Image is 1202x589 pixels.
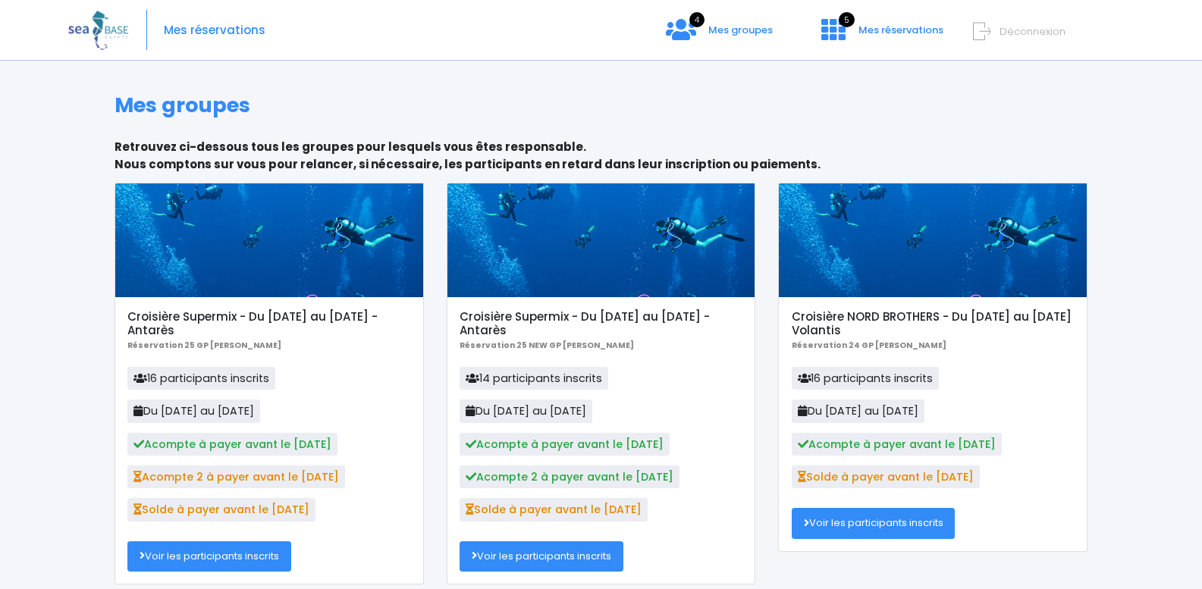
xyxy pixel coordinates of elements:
b: Réservation 25 NEW GP [PERSON_NAME] [460,340,634,351]
a: 5 Mes réservations [809,28,952,42]
b: Réservation 24 GP [PERSON_NAME] [792,340,946,351]
span: Du [DATE] au [DATE] [792,399,924,422]
span: Acompte à payer avant le [DATE] [460,433,670,456]
span: Acompte 2 à payer avant le [DATE] [127,465,345,488]
span: 4 [689,12,705,27]
h5: Croisière Supermix - Du [DATE] au [DATE] - Antarès [460,310,742,337]
span: Solde à payer avant le [DATE] [127,498,315,521]
span: 14 participants inscrits [460,367,608,390]
p: Retrouvez ci-dessous tous les groupes pour lesquels vous êtes responsable. Nous comptons sur vous... [115,139,1087,173]
span: Solde à payer avant le [DATE] [792,465,980,488]
span: Déconnexion [1000,24,1065,39]
a: 4 Mes groupes [654,28,785,42]
h5: Croisière NORD BROTHERS - Du [DATE] au [DATE] Volantis [792,310,1075,337]
span: Acompte à payer avant le [DATE] [127,433,337,456]
span: Mes réservations [858,23,943,37]
span: Acompte à payer avant le [DATE] [792,433,1002,456]
h5: Croisière Supermix - Du [DATE] au [DATE] - Antarès [127,310,410,337]
span: Acompte 2 à payer avant le [DATE] [460,465,679,488]
span: 16 participants inscrits [127,367,275,390]
b: Réservation 25 GP [PERSON_NAME] [127,340,281,351]
span: Du [DATE] au [DATE] [460,399,592,422]
span: 16 participants inscrits [792,367,940,390]
h1: Mes groupes [115,93,1087,117]
span: 5 [839,12,855,27]
span: Solde à payer avant le [DATE] [460,498,648,521]
a: Voir les participants inscrits [460,541,623,572]
a: Voir les participants inscrits [127,541,291,572]
span: Du [DATE] au [DATE] [127,399,260,422]
span: Mes groupes [708,23,773,37]
a: Voir les participants inscrits [792,508,956,538]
